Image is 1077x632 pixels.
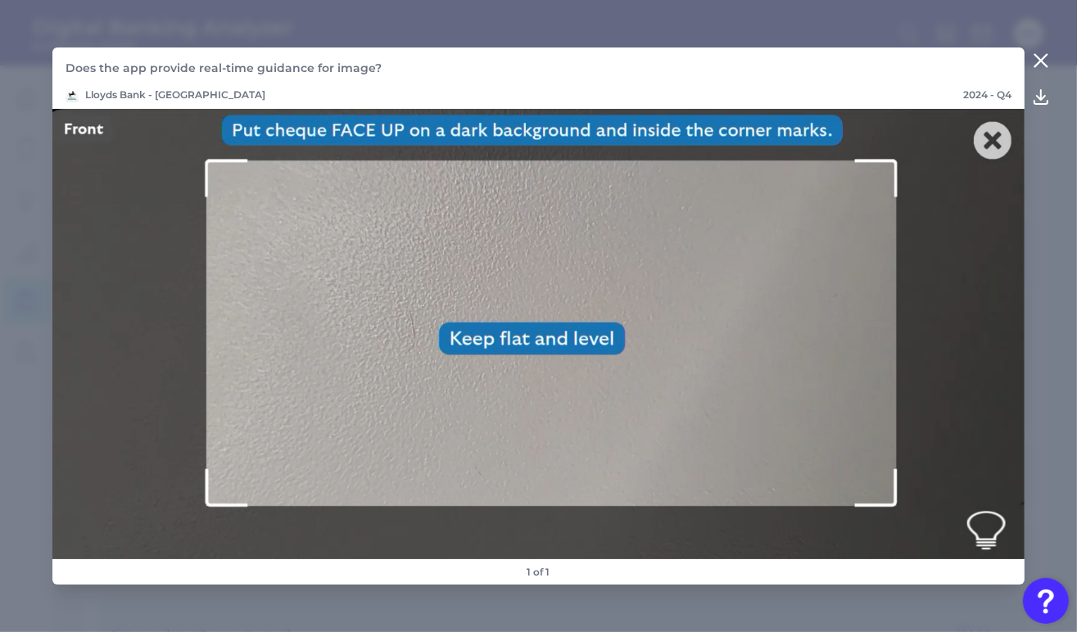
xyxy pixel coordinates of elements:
[52,109,1025,558] img: 3439h-Lloyds Bank-Savings-Q4 2024.png
[521,559,557,585] footer: 1 of 1
[963,88,1011,102] p: 2024 - Q4
[66,61,1011,75] p: Does the app provide real-time guidance for image?
[66,88,265,102] p: Lloyds Bank - [GEOGRAPHIC_DATA]
[1023,578,1069,624] button: Open Resource Center
[66,89,79,102] img: Lloyds Bank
